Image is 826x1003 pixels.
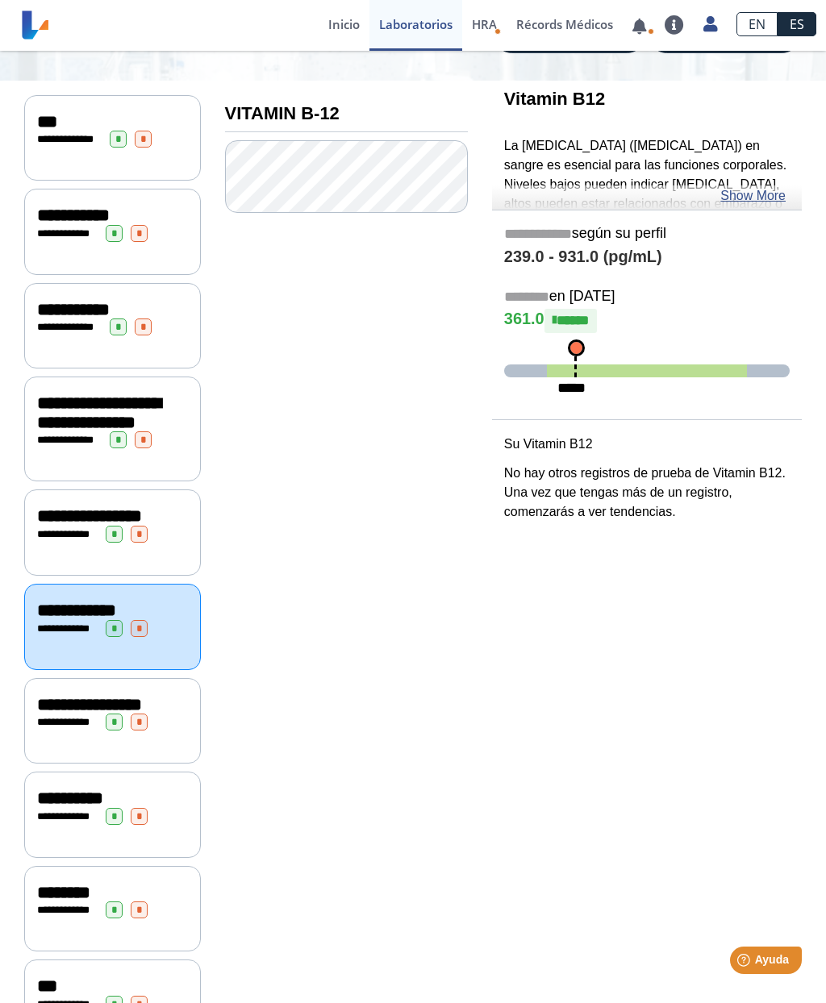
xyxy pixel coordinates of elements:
h5: en [DATE] [504,288,790,306]
p: Su Vitamin B12 [504,435,790,454]
iframe: Help widget launcher [682,940,808,985]
span: HRA [472,16,497,32]
p: La [MEDICAL_DATA] ([MEDICAL_DATA]) en sangre es esencial para las funciones corporales. Niveles b... [504,136,790,271]
h4: 239.0 - 931.0 (pg/mL) [504,248,790,267]
p: No hay otros registros de prueba de Vitamin B12. Una vez que tengas más de un registro, comenzará... [504,464,790,522]
a: EN [736,12,778,36]
h4: 361.0 [504,309,790,333]
a: Show More [720,186,786,206]
a: ES [778,12,816,36]
b: Vitamin B12 [504,89,605,109]
b: VITAMIN B-12 [225,103,340,123]
h5: según su perfil [504,225,790,243]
